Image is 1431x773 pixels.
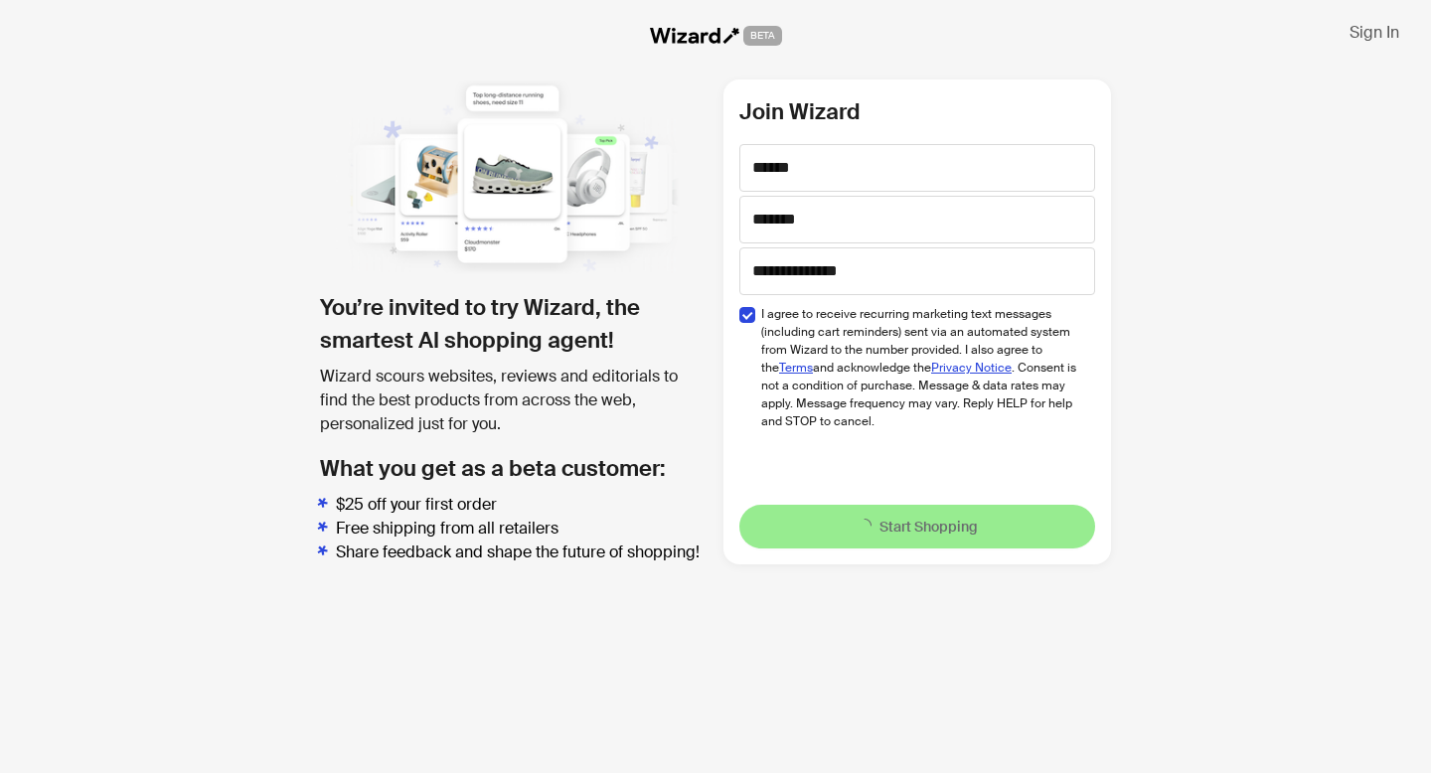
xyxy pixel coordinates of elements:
[336,493,708,517] li: $25 off your first order
[336,517,708,541] li: Free shipping from all retailers
[320,291,708,357] h1: You’re invited to try Wizard, the smartest AI shopping agent!
[779,360,813,376] a: Terms
[855,517,874,536] span: loading
[743,26,782,46] span: BETA
[761,305,1080,430] span: I agree to receive recurring marketing text messages (including cart reminders) sent via an autom...
[336,541,708,564] li: Share feedback and shape the future of shopping!
[1334,16,1415,48] button: Sign In
[320,365,708,436] div: Wizard scours websites, reviews and editorials to find the best products from across the web, per...
[879,518,978,536] span: Start Shopping
[320,452,708,485] h2: What you get as a beta customer:
[931,360,1012,376] a: Privacy Notice
[1350,22,1399,43] span: Sign In
[739,95,1095,128] h2: Join Wizard
[739,505,1095,548] button: Start Shopping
